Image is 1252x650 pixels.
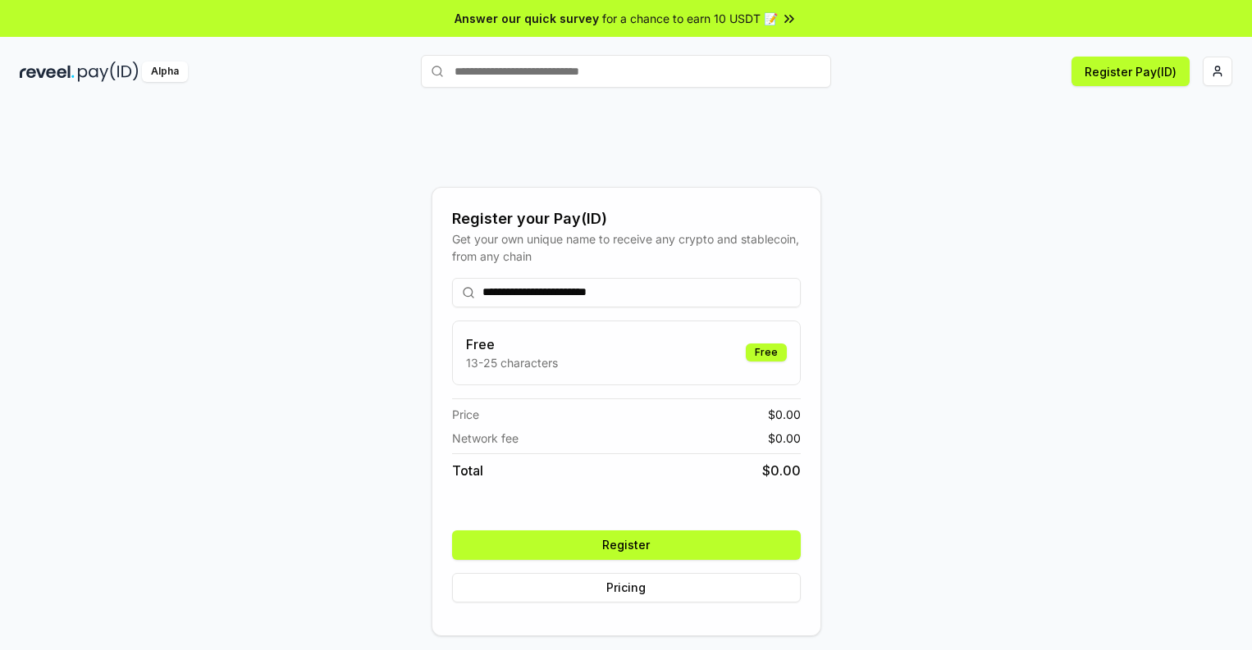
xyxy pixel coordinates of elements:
[466,334,558,354] h3: Free
[452,573,801,602] button: Pricing
[452,230,801,265] div: Get your own unique name to receive any crypto and stablecoin, from any chain
[452,207,801,230] div: Register your Pay(ID)
[142,61,188,82] div: Alpha
[20,61,75,82] img: reveel_dark
[452,430,519,447] span: Network fee
[466,354,558,371] p: 13-25 characters
[768,406,801,423] span: $ 0.00
[762,461,801,480] span: $ 0.00
[452,530,801,560] button: Register
[452,406,479,423] span: Price
[455,10,599,27] span: Answer our quick survey
[78,61,139,82] img: pay_id
[746,343,787,361] div: Free
[602,10,778,27] span: for a chance to earn 10 USDT 📝
[452,461,483,480] span: Total
[768,430,801,447] span: $ 0.00
[1072,57,1190,86] button: Register Pay(ID)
